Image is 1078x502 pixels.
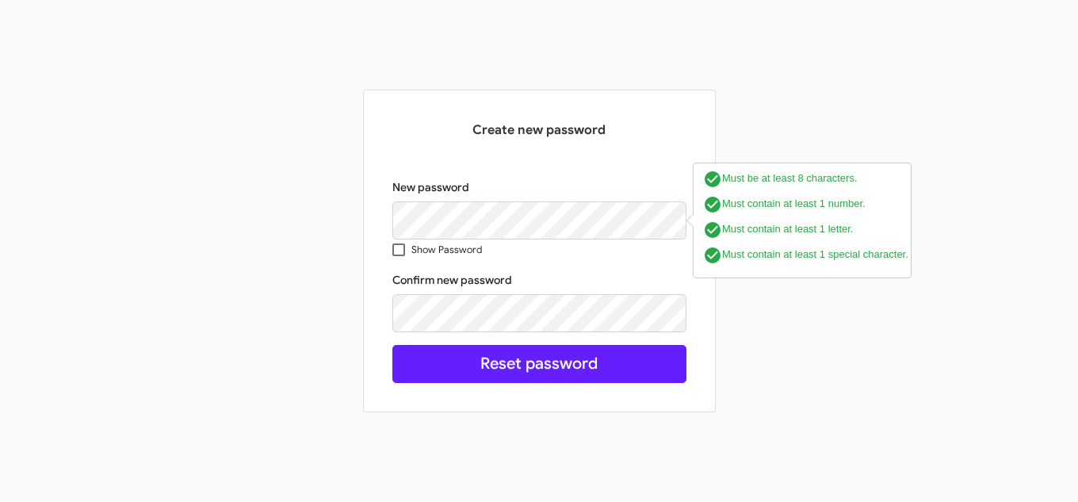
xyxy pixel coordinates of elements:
[392,119,686,141] h3: Create new password
[392,272,512,288] label: Confirm new password
[703,220,722,240] i: check_circle
[411,243,482,256] small: Show Password
[392,179,469,195] label: New password
[703,220,907,240] label: Must contain at least 1 letter.
[703,246,722,265] i: check_circle
[703,195,722,214] i: check_circle
[392,345,686,383] button: Reset password
[703,170,722,189] i: check_circle
[703,170,909,189] label: Must be at least 8 characters.
[703,246,908,265] label: Must contain at least 1 special character.
[703,195,908,214] label: Must contain at least 1 number.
